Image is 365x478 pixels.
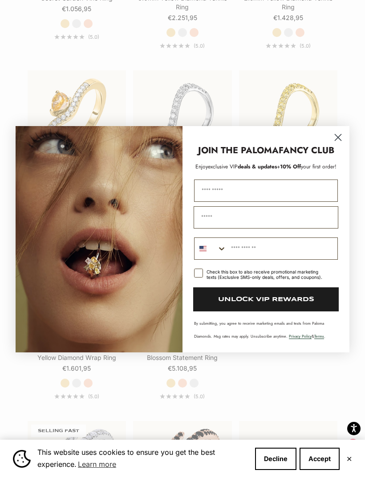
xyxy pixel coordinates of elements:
div: Check this box to also receive promotional marketing texts (Exclusive SMS-only deals, offers, and... [207,269,327,280]
img: Cookie banner [13,450,31,468]
a: Learn more [77,458,118,471]
input: Email [194,206,338,229]
input: Phone Number [227,238,337,259]
button: Decline [255,448,296,470]
span: This website uses cookies to ensure you get the best experience. [37,447,248,471]
button: Accept [300,448,340,470]
button: Close [346,456,352,462]
button: Search Countries [195,238,227,259]
span: + your first order! [277,163,337,171]
a: Terms [314,333,324,339]
span: deals & updates [208,163,277,171]
input: First Name [194,180,338,202]
span: & . [289,333,325,339]
img: Loading... [16,126,182,352]
a: Privacy Policy [289,333,312,339]
strong: JOIN THE PALOMA [198,144,279,157]
img: United States [199,245,207,252]
p: By submitting, you agree to receive marketing emails and texts from Paloma Diamonds. Msg rates ma... [194,320,338,339]
span: exclusive VIP [208,163,238,171]
button: Close dialog [330,130,346,145]
strong: FANCY CLUB [279,144,334,157]
span: Enjoy [195,163,208,171]
button: UNLOCK VIP REWARDS [193,287,339,311]
span: 10% Off [280,163,301,171]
